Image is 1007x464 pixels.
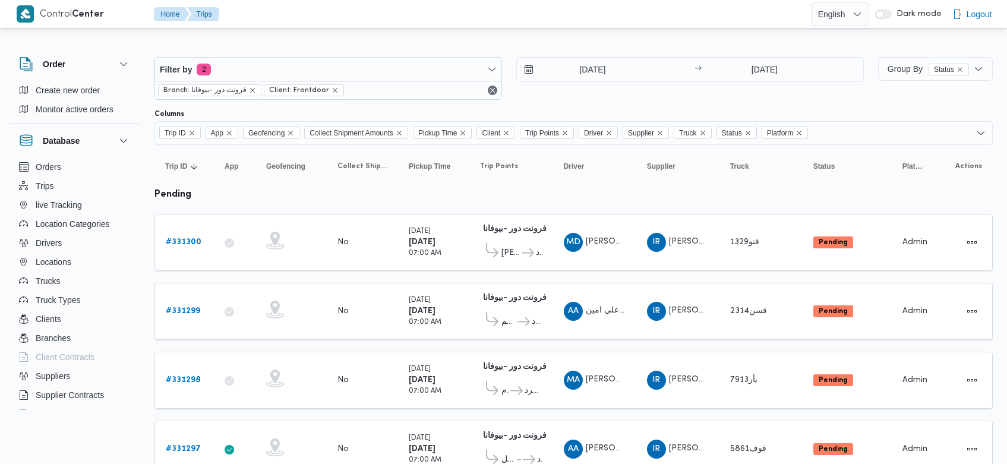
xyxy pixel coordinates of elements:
span: Status [934,64,954,75]
button: Supplier [642,157,714,176]
span: Actions [955,162,982,171]
span: App [211,127,223,140]
div: Mustfi Ahmad Said Mustfi [564,371,583,390]
span: Logout [967,7,992,21]
span: Supplier [647,162,675,171]
span: Devices [36,407,65,421]
span: Truck [679,127,697,140]
button: Geofencing [261,157,321,176]
small: 07:00 AM [409,250,441,257]
span: [PERSON_NAME] [586,238,654,245]
button: Devices [14,405,135,424]
div: Ibrahem Rmdhan Ibrahem Athman AbobIsha [647,371,666,390]
small: [DATE] [409,297,431,304]
button: Remove Driver from selection in this group [605,130,613,137]
div: Ibrahem Rmdhan Ibrahem Athman AbobIsha [647,233,666,252]
span: Trip Points [520,126,574,139]
button: Monitor active orders [14,100,135,119]
span: App [206,126,238,139]
span: Location Categories [36,217,110,231]
span: Geofencing [248,127,285,140]
span: قسن2314 [730,307,767,315]
span: قسم المقطم [501,315,516,329]
span: Admin [902,376,927,384]
span: Trips [36,179,54,193]
b: فرونت دور -بيوفانا [483,294,547,302]
b: فرونت دور -بيوفانا [483,432,547,440]
span: Trip ID [159,126,201,139]
button: Remove Platform from selection in this group [796,130,803,137]
button: Trips [14,176,135,195]
button: Platform [898,157,927,176]
button: Trucks [14,272,135,291]
button: Driver [559,157,630,176]
button: Remove [485,83,500,97]
span: Truck [730,162,749,171]
div: No [337,237,349,248]
button: Remove Trip Points from selection in this group [561,130,569,137]
button: Remove Collect Shipment Amounts from selection in this group [396,130,403,137]
button: Status [809,157,886,176]
iframe: chat widget [12,416,50,452]
b: [DATE] [409,445,435,453]
span: Platform [902,162,923,171]
b: # 331297 [166,445,201,453]
a: #331298 [166,373,201,387]
b: فرونت دور -بيوفانا [483,363,547,371]
div: No [337,375,349,386]
span: Driver [584,127,603,140]
span: [PERSON_NAME][DATE] [669,238,763,245]
button: Branches [14,329,135,348]
span: AA [568,302,579,321]
button: Client Contracts [14,348,135,367]
span: Status [929,64,969,75]
b: Pending [819,308,848,315]
b: # 331300 [166,238,201,246]
div: Ali Amain Muhammad Yhaii [564,302,583,321]
small: 07:00 AM [409,388,441,394]
button: Remove Supplier from selection in this group [656,130,664,137]
span: Collect Shipment Amounts [304,126,408,139]
button: Truck Types [14,291,135,310]
span: Trucks [36,274,60,288]
button: remove selected entity [249,87,256,94]
span: Trip Points [480,162,518,171]
span: IR [652,371,660,390]
button: Location Categories [14,214,135,233]
svg: Sorted in descending order [190,162,199,171]
span: Driver [564,162,585,171]
span: Locations [36,255,71,269]
span: Geofencing [266,162,305,171]
span: [PERSON_NAME][DATE] [669,307,763,314]
span: قنو1329 [730,238,759,246]
a: #331300 [166,235,201,250]
div: Mahmood Daroish Yousf Daroish [564,233,583,252]
span: Trip ID [165,127,186,140]
span: علي امين [PERSON_NAME] [586,307,689,314]
span: Admin [902,238,927,246]
span: قوف5861 [730,445,766,453]
button: Database [19,134,131,148]
small: 07:00 AM [409,319,441,326]
button: App [220,157,250,176]
span: Supplier Contracts [36,388,104,402]
button: Actions [962,440,981,459]
span: Create new order [36,83,100,97]
span: IR [652,440,660,459]
button: Orders [14,157,135,176]
button: Filter by2 active filters [155,58,501,81]
small: [DATE] [409,435,431,441]
span: Client [476,126,515,139]
b: فرونت دور -بيوفانا [483,225,547,233]
span: MD [566,233,580,252]
button: Trips [187,7,219,21]
span: Branch: فرونت دور -بيوفانا [163,85,247,96]
span: Client: Frontdoor [264,84,344,96]
span: Orders [36,160,61,174]
span: Client [482,127,500,140]
button: Suppliers [14,367,135,386]
span: Admin [902,307,927,315]
button: Remove Client from selection in this group [503,130,510,137]
span: Supplier [628,127,654,140]
b: # 331298 [166,376,201,384]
